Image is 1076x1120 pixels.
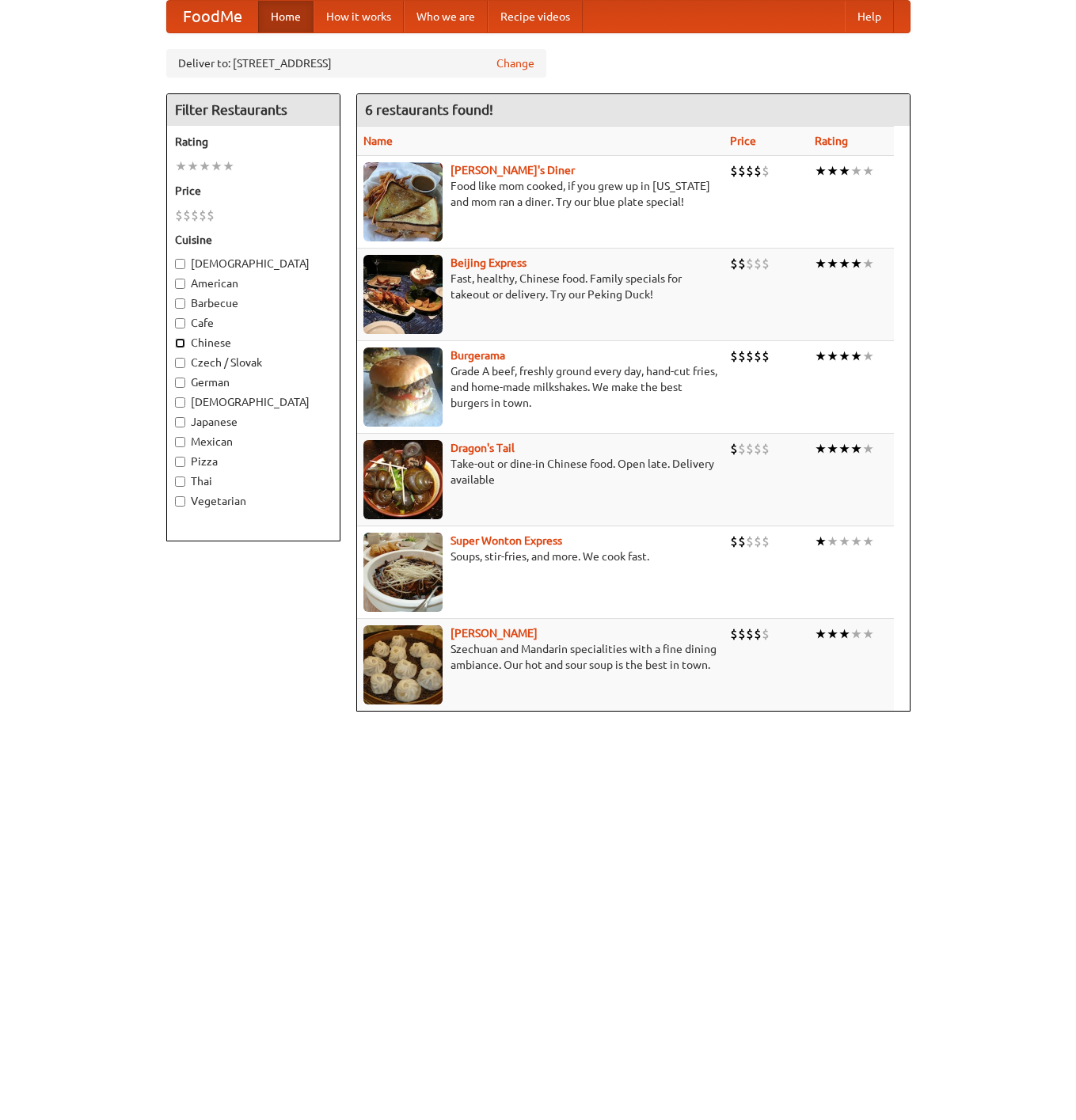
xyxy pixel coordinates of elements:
[222,158,234,175] li: ★
[746,255,754,272] li: $
[363,440,443,519] img: dragon.jpg
[862,162,874,180] li: ★
[850,162,862,180] li: ★
[815,162,827,180] li: ★
[175,232,332,248] h5: Cuisine
[167,1,258,32] a: FoodMe
[175,378,185,388] input: German
[850,347,862,365] li: ★
[175,493,332,509] label: Vegetarian
[363,533,443,612] img: superwonton.jpg
[175,134,332,150] h5: Rating
[838,440,850,457] li: ★
[850,255,862,272] li: ★
[363,456,717,488] p: Take-out or dine-in Chinese food. Open late. Delivery available
[175,338,185,348] input: Chinese
[363,162,443,241] img: sallys.jpg
[175,417,185,427] input: Japanese
[838,255,850,272] li: ★
[738,347,746,365] li: $
[363,135,393,147] a: Name
[815,440,827,457] li: ★
[850,440,862,457] li: ★
[451,256,527,269] a: Beijing Express
[451,534,562,547] a: Super Wonton Express
[827,162,838,180] li: ★
[191,207,199,224] li: $
[738,440,746,457] li: $
[363,549,717,564] p: Soups, stir-fries, and more. We cook fast.
[815,533,827,550] li: ★
[815,255,827,272] li: ★
[365,102,493,117] ng-pluralize: 6 restaurants found!
[862,533,874,550] li: ★
[827,440,838,457] li: ★
[815,625,827,643] li: ★
[363,347,443,427] img: burgerama.jpg
[762,625,770,643] li: $
[363,641,717,673] p: Szechuan and Mandarin specialities with a fine dining ambiance. Our hot and sour soup is the best...
[496,55,534,71] a: Change
[730,255,738,272] li: $
[762,440,770,457] li: $
[451,442,515,454] a: Dragon's Tail
[850,533,862,550] li: ★
[175,158,187,175] li: ★
[175,414,332,430] label: Japanese
[175,355,332,370] label: Czech / Slovak
[746,440,754,457] li: $
[175,454,332,469] label: Pizza
[850,625,862,643] li: ★
[827,255,838,272] li: ★
[815,135,848,147] a: Rating
[183,207,191,224] li: $
[862,347,874,365] li: ★
[314,1,404,32] a: How it works
[175,295,332,311] label: Barbecue
[175,183,332,199] h5: Price
[827,533,838,550] li: ★
[258,1,314,32] a: Home
[175,207,183,224] li: $
[363,271,717,302] p: Fast, healthy, Chinese food. Family specials for takeout or delivery. Try our Peking Duck!
[730,625,738,643] li: $
[199,207,207,224] li: $
[451,627,538,640] b: [PERSON_NAME]
[175,457,185,467] input: Pizza
[754,625,762,643] li: $
[404,1,488,32] a: Who we are
[175,335,332,351] label: Chinese
[175,256,332,271] label: [DEMOGRAPHIC_DATA]
[746,533,754,550] li: $
[175,358,185,368] input: Czech / Slovak
[363,178,717,210] p: Food like mom cooked, if you grew up in [US_STATE] and mom ran a diner. Try our blue plate special!
[838,162,850,180] li: ★
[838,347,850,365] li: ★
[762,347,770,365] li: $
[175,275,332,291] label: American
[363,255,443,334] img: beijing.jpg
[827,625,838,643] li: ★
[175,476,185,487] input: Thai
[730,533,738,550] li: $
[738,255,746,272] li: $
[730,162,738,180] li: $
[746,625,754,643] li: $
[175,437,185,447] input: Mexican
[363,363,717,411] p: Grade A beef, freshly ground every day, hand-cut fries, and home-made milkshakes. We make the bes...
[746,347,754,365] li: $
[451,349,505,362] a: Burgerama
[187,158,199,175] li: ★
[167,94,340,126] h4: Filter Restaurants
[738,625,746,643] li: $
[762,533,770,550] li: $
[175,394,332,410] label: [DEMOGRAPHIC_DATA]
[827,347,838,365] li: ★
[175,473,332,489] label: Thai
[207,207,215,224] li: $
[199,158,211,175] li: ★
[862,255,874,272] li: ★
